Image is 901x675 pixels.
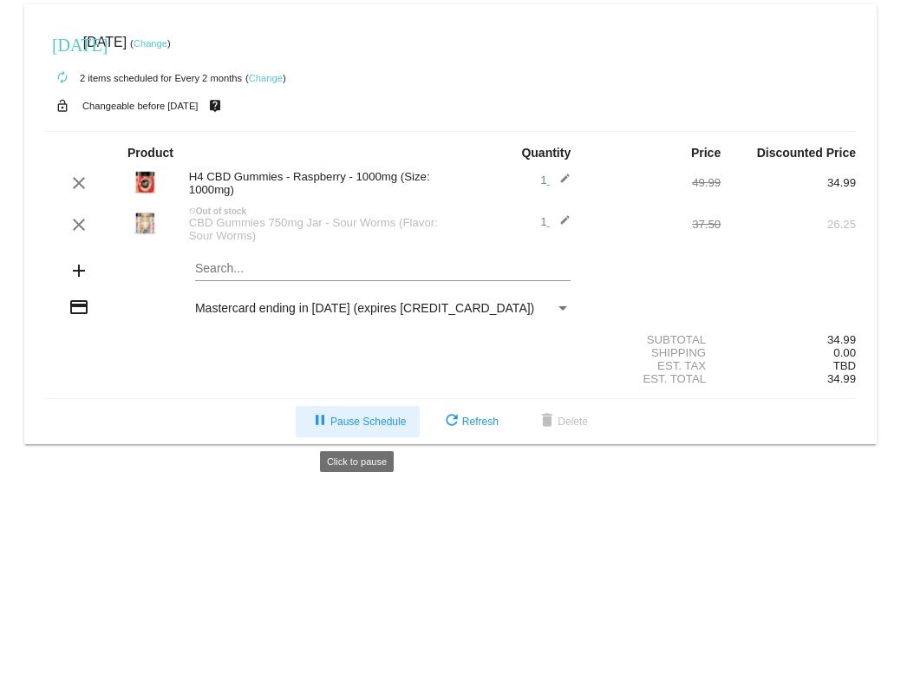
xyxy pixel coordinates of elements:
div: Est. Tax [585,359,721,372]
mat-icon: live_help [205,95,225,117]
mat-icon: autorenew [52,68,73,88]
div: Out of stock [180,206,451,216]
span: 34.99 [827,372,856,385]
strong: Quantity [521,146,571,160]
small: Changeable before [DATE] [82,101,199,111]
mat-icon: edit [550,173,571,193]
span: Mastercard ending in [DATE] (expires [CREDIT_CARD_DATA]) [195,301,534,315]
small: ( ) [130,38,171,49]
span: 1 [540,215,571,228]
mat-icon: pause [310,411,330,432]
a: Change [249,73,283,83]
mat-icon: [DATE] [52,33,73,54]
mat-icon: not_interested [189,207,196,214]
span: Refresh [441,416,499,428]
img: 750-6.jpg [127,206,162,240]
mat-icon: edit [550,214,571,235]
div: Subtotal [585,333,721,346]
span: 0.00 [833,346,856,359]
div: 49.99 [585,176,721,189]
mat-icon: clear [69,173,89,193]
input: Search... [195,262,571,276]
mat-icon: refresh [441,411,462,432]
button: Delete [523,406,602,437]
mat-icon: lock_open [52,95,73,117]
mat-icon: clear [69,214,89,235]
a: Change [134,38,167,49]
strong: Product [127,146,173,160]
span: TBD [833,359,856,372]
div: Shipping [585,346,721,359]
span: Delete [537,416,588,428]
div: H4 CBD Gummies - Raspberry - 1000mg (Size: 1000mg) [180,170,451,196]
mat-icon: credit_card [69,297,89,318]
button: Refresh [428,406,513,437]
div: Est. Total [585,372,721,385]
button: Pause Schedule [296,406,420,437]
div: 34.99 [721,176,856,189]
strong: Price [691,146,721,160]
div: 26.25 [721,218,856,231]
div: 34.99 [721,333,856,346]
mat-select: Payment Method [195,301,571,315]
span: Pause Schedule [310,416,406,428]
span: 1 [540,174,571,187]
div: 37.50 [585,218,721,231]
small: ( ) [245,73,286,83]
div: CBD Gummies 750mg Jar - Sour Worms (Flavor: Sour Worms) [180,216,451,242]
mat-icon: delete [537,411,558,432]
img: Red-Berries_1000MG_650x650.jpg [127,164,162,199]
mat-icon: add [69,260,89,281]
strong: Discounted Price [757,146,856,160]
small: 2 items scheduled for Every 2 months [45,73,242,83]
